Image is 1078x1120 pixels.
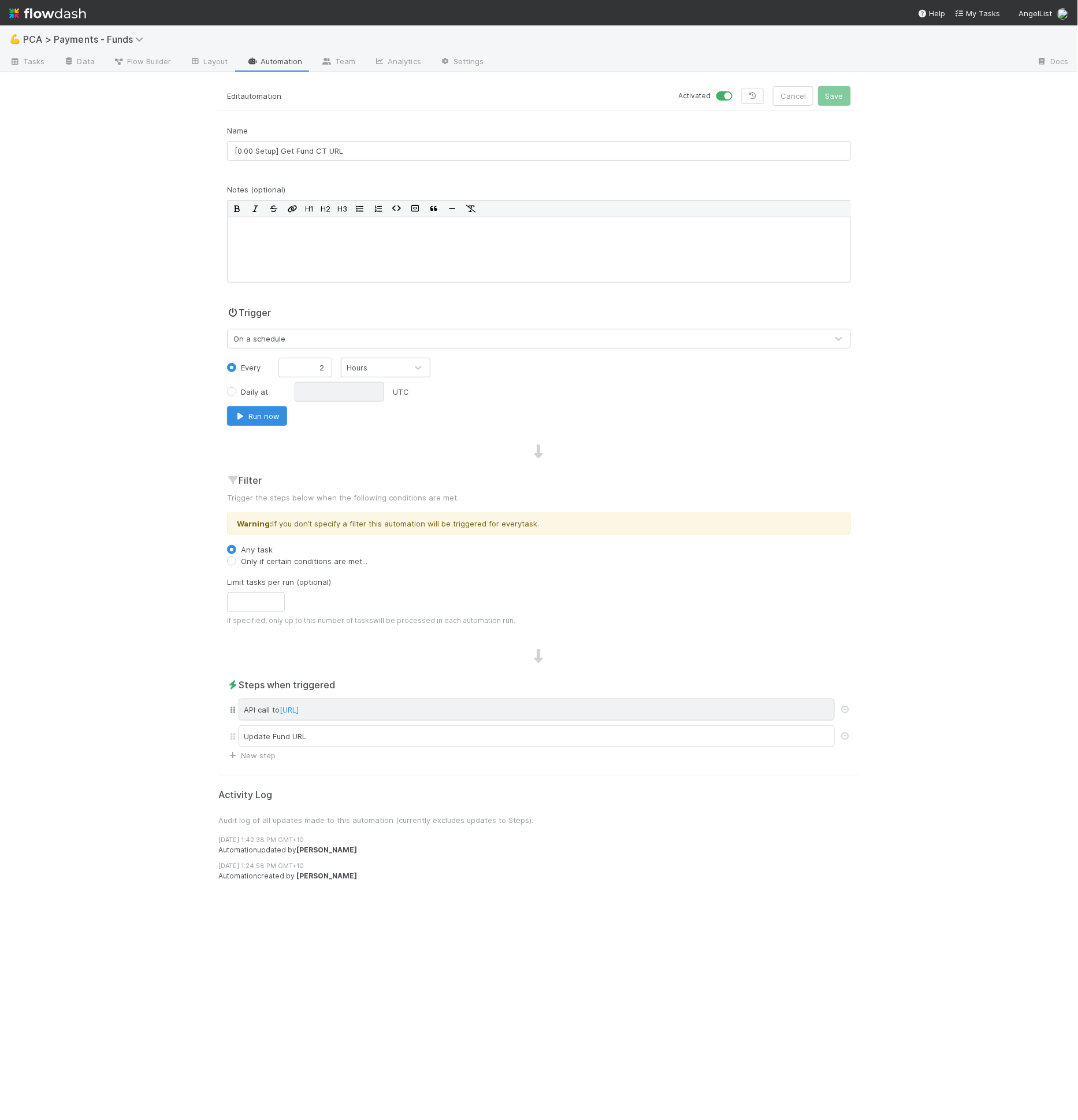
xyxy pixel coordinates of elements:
[113,55,171,67] span: Flow Builder
[334,201,351,217] button: H3
[218,845,869,856] div: Automation updated by
[218,836,869,845] div: [DATE] 1:42:38 PM GMT+10
[233,333,285,344] div: On a schedule
[227,513,851,535] div: If you don’t specify a filter this automation will be triggered for every task .
[227,492,851,503] p: Trigger the steps below when the following conditions are met.
[430,53,493,72] a: Settings
[678,91,711,101] small: Activated
[54,53,104,72] a: Data
[23,34,149,45] span: PCA > Payments - Funds
[773,86,813,106] button: Cancel
[1057,8,1069,20] img: avatar_8e0a024e-b700-4f9f-aecf-6f1e79dccd3c.png
[239,725,835,747] div: Update Fund URL
[955,9,1001,18] span: My Tasks
[302,201,317,217] button: H1
[237,519,272,528] strong: Warning:
[312,53,365,72] a: Team
[351,201,369,217] button: Bullet List
[227,406,287,426] button: Run now
[388,201,406,217] button: Code
[227,576,331,588] label: Limit tasks per run (optional)
[227,184,285,195] label: Notes (optional)
[347,362,368,373] div: Hours
[241,555,367,567] label: Only if certain conditions are met...
[1019,9,1053,18] span: AngelList
[227,473,851,487] h2: Filter
[443,201,462,217] button: Horizontal Rule
[280,705,299,714] span: [URL]
[241,386,268,398] label: Daily at
[406,201,425,217] button: Code Block
[237,53,312,72] a: Automation
[462,201,480,217] button: Remove Format
[246,201,265,217] button: Italic
[227,87,530,105] p: Edit automation
[9,55,45,67] span: Tasks
[241,544,273,555] label: Any task
[918,8,946,19] div: Help
[9,3,86,23] img: logo-inverted-e16ddd16eac7371096b0.svg
[296,846,357,855] strong: [PERSON_NAME]
[955,8,1001,19] a: My Tasks
[239,699,835,721] div: API call to
[218,789,860,801] h5: Activity Log
[1028,53,1078,72] a: Docs
[218,815,860,826] p: Audit log of all updates made to this automation (currently excludes updates to Steps).
[265,201,283,217] button: Strikethrough
[228,201,246,217] button: Bold
[227,125,248,136] label: Name
[296,872,357,881] strong: [PERSON_NAME]
[241,362,261,373] label: Every
[9,34,21,44] span: 💪
[218,871,869,882] div: Automation created by
[218,862,869,871] div: [DATE] 1:24:58 PM GMT+10
[369,201,388,217] button: Ordered List
[365,53,430,72] a: Analytics
[425,201,443,217] button: Blockquote
[818,86,851,106] button: Save
[104,53,180,72] a: Flow Builder
[180,53,237,72] a: Layout
[393,386,409,398] div: UTC
[227,751,276,760] a: New step
[317,201,334,217] button: H2
[227,616,515,625] small: If specified, only up to this number of tasks will be processed in each automation run.
[283,201,302,217] button: Edit Link
[227,678,851,692] h2: Steps when triggered
[227,306,271,320] h2: Trigger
